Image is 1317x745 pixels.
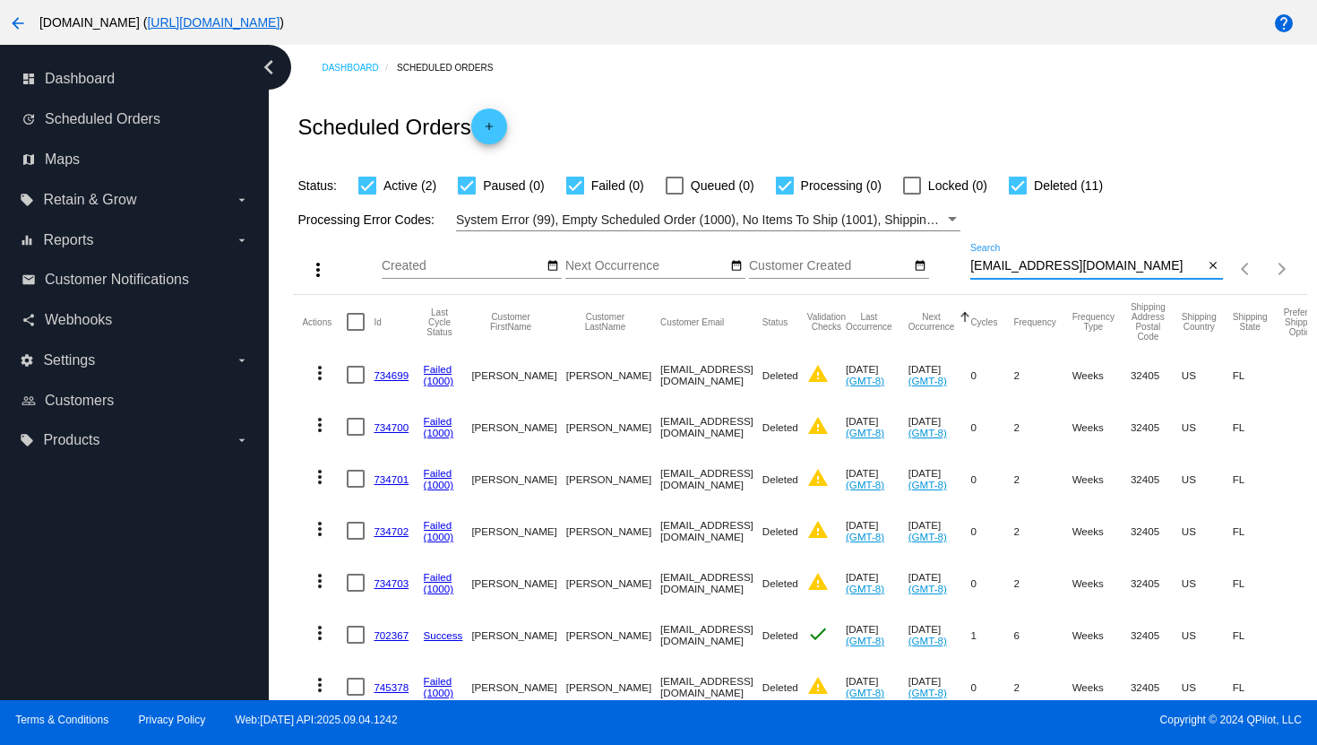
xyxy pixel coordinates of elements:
mat-cell: Weeks [1072,505,1131,557]
button: Change sorting for Frequency [1013,316,1055,327]
a: update Scheduled Orders [22,105,249,134]
mat-cell: [PERSON_NAME] [471,401,565,453]
mat-cell: 32405 [1131,401,1182,453]
mat-icon: more_vert [309,414,331,436]
mat-cell: [EMAIL_ADDRESS][DOMAIN_NAME] [660,349,762,401]
span: Queued (0) [691,175,754,196]
mat-icon: more_vert [309,622,331,644]
mat-cell: [PERSON_NAME] [471,557,565,609]
a: Success [424,629,463,641]
mat-cell: [PERSON_NAME] [566,557,660,609]
mat-cell: US [1182,453,1233,505]
span: Products [43,432,99,448]
mat-cell: Weeks [1072,349,1131,401]
a: Failed [424,415,452,427]
mat-cell: US [1182,557,1233,609]
mat-cell: 0 [970,349,1013,401]
mat-cell: [PERSON_NAME] [566,401,660,453]
a: Web:[DATE] API:2025.09.04.1242 [236,714,398,726]
a: (1000) [424,583,454,594]
span: Settings [43,352,95,368]
mat-icon: more_vert [307,259,329,281]
a: (1000) [424,531,454,542]
span: Reports [43,232,93,248]
mat-icon: warning [807,571,829,593]
mat-cell: [DATE] [846,453,908,505]
a: Failed [424,519,452,531]
mat-icon: warning [807,415,829,437]
span: Processing Error Codes: [297,212,435,227]
a: (GMT-8) [908,375,947,386]
button: Previous page [1228,251,1264,287]
a: (GMT-8) [846,479,884,490]
mat-cell: 32405 [1131,453,1182,505]
a: 745378 [374,681,409,693]
a: Scheduled Orders [397,54,509,82]
mat-cell: [EMAIL_ADDRESS][DOMAIN_NAME] [660,453,762,505]
i: arrow_drop_down [235,193,249,207]
mat-cell: [EMAIL_ADDRESS][DOMAIN_NAME] [660,505,762,557]
button: Change sorting for Cycles [970,316,997,327]
mat-cell: [PERSON_NAME] [471,609,565,661]
span: Scheduled Orders [45,111,160,127]
mat-cell: US [1182,349,1233,401]
button: Change sorting for Status [762,316,788,327]
mat-cell: 0 [970,505,1013,557]
mat-cell: US [1182,661,1233,713]
a: (GMT-8) [908,479,947,490]
mat-cell: [PERSON_NAME] [566,349,660,401]
a: Privacy Policy [139,714,206,726]
mat-cell: [PERSON_NAME] [566,661,660,713]
mat-cell: 0 [970,661,1013,713]
h2: Scheduled Orders [297,108,506,144]
button: Change sorting for FrequencyType [1072,312,1115,332]
button: Change sorting for CustomerEmail [660,316,724,327]
mat-cell: 32405 [1131,349,1182,401]
i: arrow_drop_down [235,233,249,247]
mat-cell: Weeks [1072,453,1131,505]
mat-icon: more_vert [309,362,331,384]
button: Change sorting for LastOccurrenceUtc [846,312,892,332]
span: Customers [45,393,114,409]
a: Terms & Conditions [15,714,108,726]
a: (1000) [424,687,454,698]
a: (GMT-8) [908,531,947,542]
a: (1000) [424,479,454,490]
a: Failed [424,571,452,583]
a: share Webhooks [22,306,249,334]
mat-cell: [EMAIL_ADDRESS][DOMAIN_NAME] [660,557,762,609]
mat-icon: warning [807,467,829,489]
mat-header-cell: Validation Checks [807,295,846,349]
span: Active (2) [383,175,436,196]
mat-cell: [DATE] [908,349,971,401]
a: 734702 [374,525,409,537]
mat-cell: 2 [1013,661,1072,713]
mat-icon: arrow_back [7,13,29,34]
mat-cell: US [1182,401,1233,453]
mat-cell: [EMAIL_ADDRESS][DOMAIN_NAME] [660,661,762,713]
i: equalizer [20,233,34,247]
a: Failed [424,675,452,687]
mat-cell: Weeks [1072,557,1131,609]
span: Deleted [762,629,798,641]
mat-icon: check [807,623,829,645]
mat-cell: 2 [1013,349,1072,401]
mat-cell: [DATE] [846,401,908,453]
button: Change sorting for LastProcessingCycleId [424,308,456,337]
input: Search [970,259,1204,273]
a: 734700 [374,421,409,433]
mat-icon: date_range [730,259,743,273]
span: Deleted (11) [1034,175,1103,196]
span: Deleted [762,577,798,589]
i: local_offer [20,433,34,447]
a: (1000) [424,375,454,386]
mat-cell: [EMAIL_ADDRESS][DOMAIN_NAME] [660,609,762,661]
span: Locked (0) [928,175,987,196]
span: Deleted [762,369,798,381]
mat-cell: FL [1233,609,1284,661]
a: (GMT-8) [846,583,884,594]
mat-cell: [DATE] [908,453,971,505]
i: update [22,112,36,126]
span: Deleted [762,473,798,485]
i: people_outline [22,394,36,408]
